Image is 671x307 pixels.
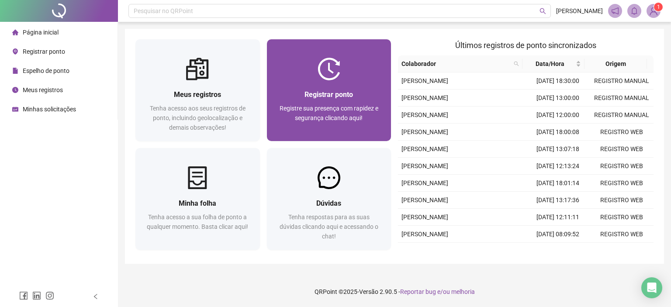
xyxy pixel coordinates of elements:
[526,90,590,107] td: [DATE] 13:00:00
[590,158,654,175] td: REGISTRO WEB
[585,55,647,72] th: Origem
[174,90,221,99] span: Meus registros
[401,231,448,238] span: [PERSON_NAME]
[455,41,596,50] span: Últimos registros de ponto sincronizados
[630,7,638,15] span: bell
[150,105,246,131] span: Tenha acesso aos seus registros de ponto, incluindo geolocalização e demais observações!
[514,61,519,66] span: search
[647,4,660,17] img: 91471
[526,175,590,192] td: [DATE] 18:01:14
[590,243,654,260] td: REGISTRO WEB
[23,86,63,93] span: Meus registros
[401,145,448,152] span: [PERSON_NAME]
[118,276,671,307] footer: QRPoint © 2025 - 2.90.5 -
[135,148,260,250] a: Minha folhaTenha acesso a sua folha de ponto a qualquer momento. Basta clicar aqui!
[556,6,603,16] span: [PERSON_NAME]
[590,141,654,158] td: REGISTRO WEB
[400,288,475,295] span: Reportar bug e/ou melhoria
[401,77,448,84] span: [PERSON_NAME]
[654,3,663,11] sup: Atualize o seu contato no menu Meus Dados
[590,107,654,124] td: REGISTRO MANUAL
[135,39,260,141] a: Meus registrosTenha acesso aos seus registros de ponto, incluindo geolocalização e demais observa...
[316,199,341,207] span: Dúvidas
[526,124,590,141] td: [DATE] 18:00:08
[590,72,654,90] td: REGISTRO MANUAL
[526,209,590,226] td: [DATE] 12:11:11
[590,209,654,226] td: REGISTRO WEB
[19,291,28,300] span: facebook
[401,128,448,135] span: [PERSON_NAME]
[45,291,54,300] span: instagram
[611,7,619,15] span: notification
[401,94,448,101] span: [PERSON_NAME]
[401,59,510,69] span: Colaborador
[401,214,448,221] span: [PERSON_NAME]
[526,141,590,158] td: [DATE] 13:07:18
[526,72,590,90] td: [DATE] 18:30:00
[526,107,590,124] td: [DATE] 12:00:00
[23,29,59,36] span: Página inicial
[12,48,18,55] span: environment
[93,293,99,300] span: left
[12,106,18,112] span: schedule
[12,29,18,35] span: home
[590,192,654,209] td: REGISTRO WEB
[526,59,574,69] span: Data/Hora
[280,105,378,121] span: Registre sua presença com rapidez e segurança clicando aqui!
[401,179,448,186] span: [PERSON_NAME]
[401,111,448,118] span: [PERSON_NAME]
[32,291,41,300] span: linkedin
[12,87,18,93] span: clock-circle
[526,226,590,243] td: [DATE] 08:09:52
[304,90,353,99] span: Registrar ponto
[12,68,18,74] span: file
[526,192,590,209] td: [DATE] 13:17:36
[401,197,448,204] span: [PERSON_NAME]
[590,226,654,243] td: REGISTRO WEB
[401,162,448,169] span: [PERSON_NAME]
[657,4,660,10] span: 1
[267,39,391,141] a: Registrar pontoRegistre sua presença com rapidez e segurança clicando aqui!
[526,243,590,260] td: [DATE] 18:04:24
[23,106,76,113] span: Minhas solicitações
[590,175,654,192] td: REGISTRO WEB
[641,277,662,298] div: Open Intercom Messenger
[359,288,378,295] span: Versão
[526,158,590,175] td: [DATE] 12:13:24
[23,67,69,74] span: Espelho de ponto
[23,48,65,55] span: Registrar ponto
[540,8,546,14] span: search
[267,148,391,250] a: DúvidasTenha respostas para as suas dúvidas clicando aqui e acessando o chat!
[590,124,654,141] td: REGISTRO WEB
[522,55,585,72] th: Data/Hora
[512,57,521,70] span: search
[179,199,216,207] span: Minha folha
[280,214,378,240] span: Tenha respostas para as suas dúvidas clicando aqui e acessando o chat!
[147,214,248,230] span: Tenha acesso a sua folha de ponto a qualquer momento. Basta clicar aqui!
[590,90,654,107] td: REGISTRO MANUAL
